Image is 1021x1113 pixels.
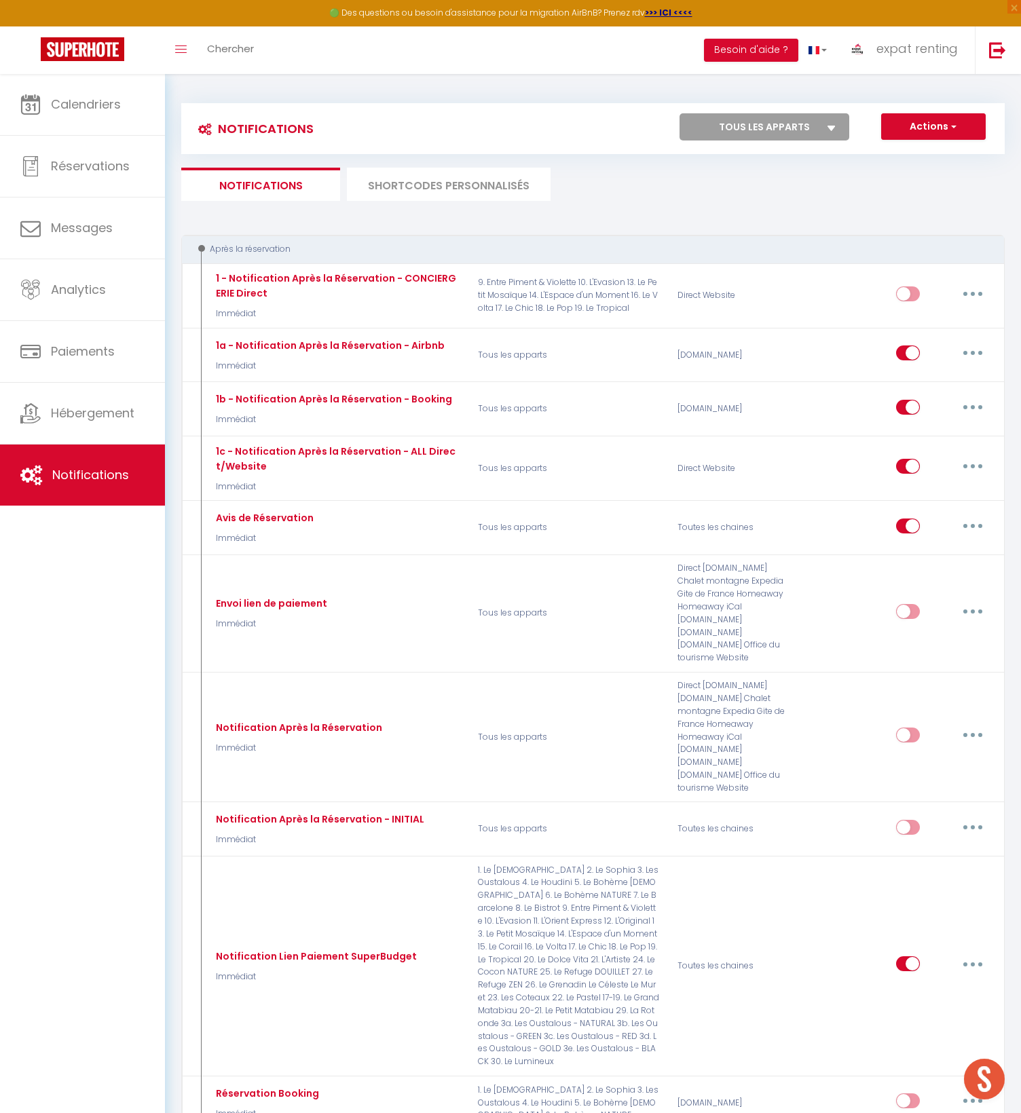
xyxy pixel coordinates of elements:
[469,271,669,320] p: 9. Entre Piment & Violette 10. L'Evasion 13. Le Petit Mosaïque 14. L'Espace d'un Moment 16. Le Vo...
[669,390,802,429] div: [DOMAIN_NAME]
[989,41,1006,58] img: logout
[181,168,340,201] li: Notifications
[669,335,802,375] div: [DOMAIN_NAME]
[51,404,134,421] span: Hébergement
[212,596,327,611] div: Envoi lien de paiement
[212,618,327,630] p: Immédiat
[212,949,417,964] div: Notification Lien Paiement SuperBudget
[51,343,115,360] span: Paiements
[197,26,264,74] a: Chercher
[669,562,802,664] div: Direct [DOMAIN_NAME] Chalet montagne Expedia Gite de France Homeaway Homeaway iCal [DOMAIN_NAME] ...
[645,7,692,18] a: >>> ICI <<<<
[212,742,382,755] p: Immédiat
[669,444,802,493] div: Direct Website
[469,444,669,493] p: Tous les apparts
[669,271,802,320] div: Direct Website
[212,444,460,474] div: 1c - Notification Après la Réservation - ALL Direct/Website
[51,219,113,236] span: Messages
[469,508,669,548] p: Tous les apparts
[881,113,986,140] button: Actions
[469,864,669,1069] p: 1. Le [DEMOGRAPHIC_DATA] 2. Le Sophia 3. Les Oustalous 4. Le Houdini 5. Le Bohème [DEMOGRAPHIC_DA...
[52,466,129,483] span: Notifications
[669,508,802,548] div: Toutes les chaines
[704,39,798,62] button: Besoin d'aide ?
[669,864,802,1069] div: Toutes les chaines
[51,157,130,174] span: Réservations
[347,168,551,201] li: SHORTCODES PERSONNALISÉS
[212,720,382,735] div: Notification Après la Réservation
[212,1086,319,1101] div: Réservation Booking
[212,970,417,983] p: Immédiat
[191,113,314,144] h3: Notifications
[212,510,314,525] div: Avis de Réservation
[51,96,121,113] span: Calendriers
[469,679,669,795] p: Tous les apparts
[212,307,460,320] p: Immédiat
[212,480,460,493] p: Immédiat
[212,271,460,301] div: 1 - Notification Après la Réservation - CONCIERGERIE Direct
[469,390,669,429] p: Tous les apparts
[469,810,669,849] p: Tous les apparts
[207,41,254,56] span: Chercher
[212,532,314,545] p: Immédiat
[212,360,445,373] p: Immédiat
[41,37,124,61] img: Super Booking
[669,810,802,849] div: Toutes les chaines
[51,281,106,298] span: Analytics
[212,413,452,426] p: Immédiat
[212,392,452,407] div: 1b - Notification Après la Réservation - Booking
[469,335,669,375] p: Tous les apparts
[964,1059,1005,1099] div: Ouvrir le chat
[469,562,669,664] p: Tous les apparts
[212,812,424,827] div: Notification Après la Réservation - INITIAL
[876,40,958,57] span: expat renting
[847,39,868,60] img: ...
[212,833,424,846] p: Immédiat
[194,243,976,256] div: Après la réservation
[212,338,445,353] div: 1a - Notification Après la Réservation - Airbnb
[837,26,975,74] a: ... expat renting
[669,679,802,795] div: Direct [DOMAIN_NAME] [DOMAIN_NAME] Chalet montagne Expedia Gite de France Homeaway Homeaway iCal ...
